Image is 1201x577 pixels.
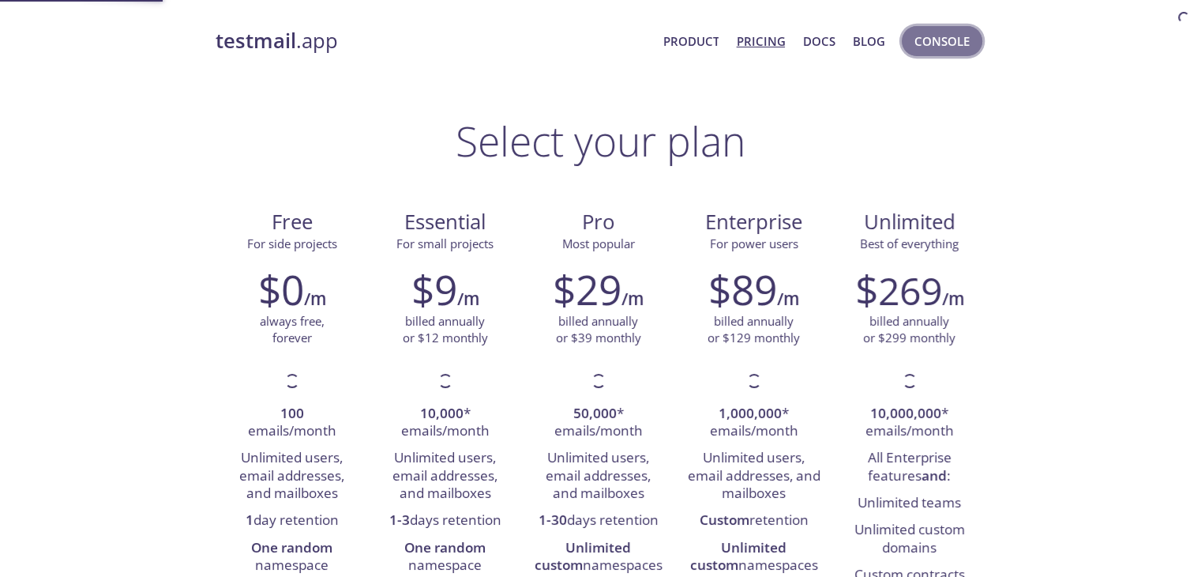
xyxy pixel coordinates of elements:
[855,266,942,313] h2: $
[457,285,479,312] h6: /m
[227,507,357,534] li: day retention
[573,404,617,422] strong: 50,000
[864,208,955,236] span: Unlimited
[902,26,982,56] button: Console
[687,401,821,446] li: * emails/month
[942,285,964,312] h6: /m
[845,401,974,446] li: * emails/month
[878,265,942,316] span: 269
[803,31,835,51] a: Docs
[534,507,663,534] li: days retention
[553,266,621,313] h2: $29
[251,538,332,556] strong: One random
[870,404,941,422] strong: 10,000,000
[216,27,296,55] strong: testmail
[556,313,641,347] p: billed annually or $39 monthly
[710,236,798,251] span: For power users
[687,445,821,507] li: Unlimited users, email addresses, and mailboxes
[246,511,253,529] strong: 1
[562,236,635,251] span: Most popular
[228,209,356,236] span: Free
[456,117,745,164] h1: Select your plan
[258,266,304,313] h2: $0
[860,236,959,251] span: Best of everything
[420,404,464,422] strong: 10,000
[404,538,486,556] strong: One random
[227,445,357,507] li: Unlimited users, email addresses, and mailboxes
[914,31,970,51] span: Console
[216,28,651,55] a: testmail.app
[411,266,457,313] h2: $9
[535,538,632,574] strong: Unlimited custom
[777,285,799,312] h6: /m
[845,445,974,490] li: All Enterprise features :
[534,445,663,507] li: Unlimited users, email addresses, and mailboxes
[247,236,337,251] span: For side projects
[921,466,947,485] strong: and
[389,511,410,529] strong: 1-3
[700,511,749,529] strong: Custom
[853,31,885,51] a: Blog
[707,313,800,347] p: billed annually or $129 monthly
[381,445,510,507] li: Unlimited users, email addresses, and mailboxes
[381,209,509,236] span: Essential
[845,490,974,517] li: Unlimited teams
[736,31,785,51] a: Pricing
[845,517,974,562] li: Unlimited custom domains
[396,236,494,251] span: For small projects
[863,313,955,347] p: billed annually or $299 monthly
[535,209,662,236] span: Pro
[227,401,357,446] li: emails/month
[381,507,510,534] li: days retention
[539,511,567,529] strong: 1-30
[690,538,787,574] strong: Unlimited custom
[708,266,777,313] h2: $89
[662,31,719,51] a: Product
[534,401,663,446] li: * emails/month
[304,285,326,312] h6: /m
[403,313,488,347] p: billed annually or $12 monthly
[687,507,821,534] li: retention
[621,285,644,312] h6: /m
[688,209,820,236] span: Enterprise
[280,404,304,422] strong: 100
[719,404,782,422] strong: 1,000,000
[260,313,325,347] p: always free, forever
[381,401,510,446] li: * emails/month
